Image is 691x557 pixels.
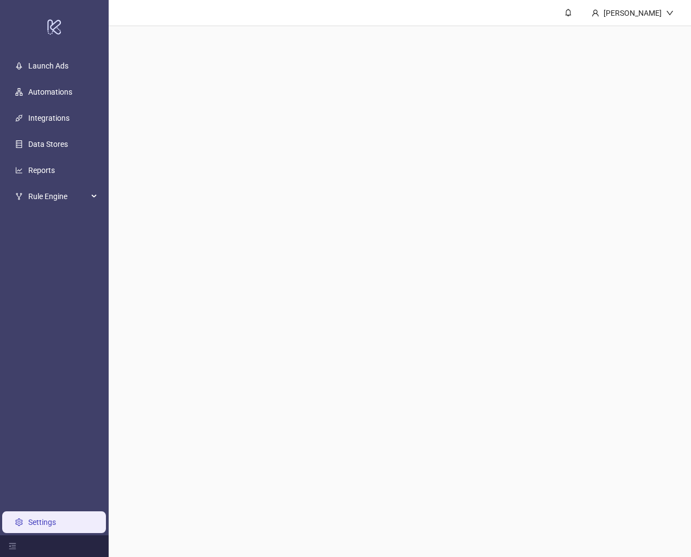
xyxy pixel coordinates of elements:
[28,166,55,175] a: Reports
[9,542,16,550] span: menu-fold
[28,185,88,207] span: Rule Engine
[28,61,68,70] a: Launch Ads
[28,114,70,122] a: Integrations
[28,518,56,527] a: Settings
[28,88,72,96] a: Automations
[564,9,572,16] span: bell
[28,140,68,148] a: Data Stores
[599,7,666,19] div: [PERSON_NAME]
[666,9,674,17] span: down
[592,9,599,17] span: user
[15,193,23,200] span: fork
